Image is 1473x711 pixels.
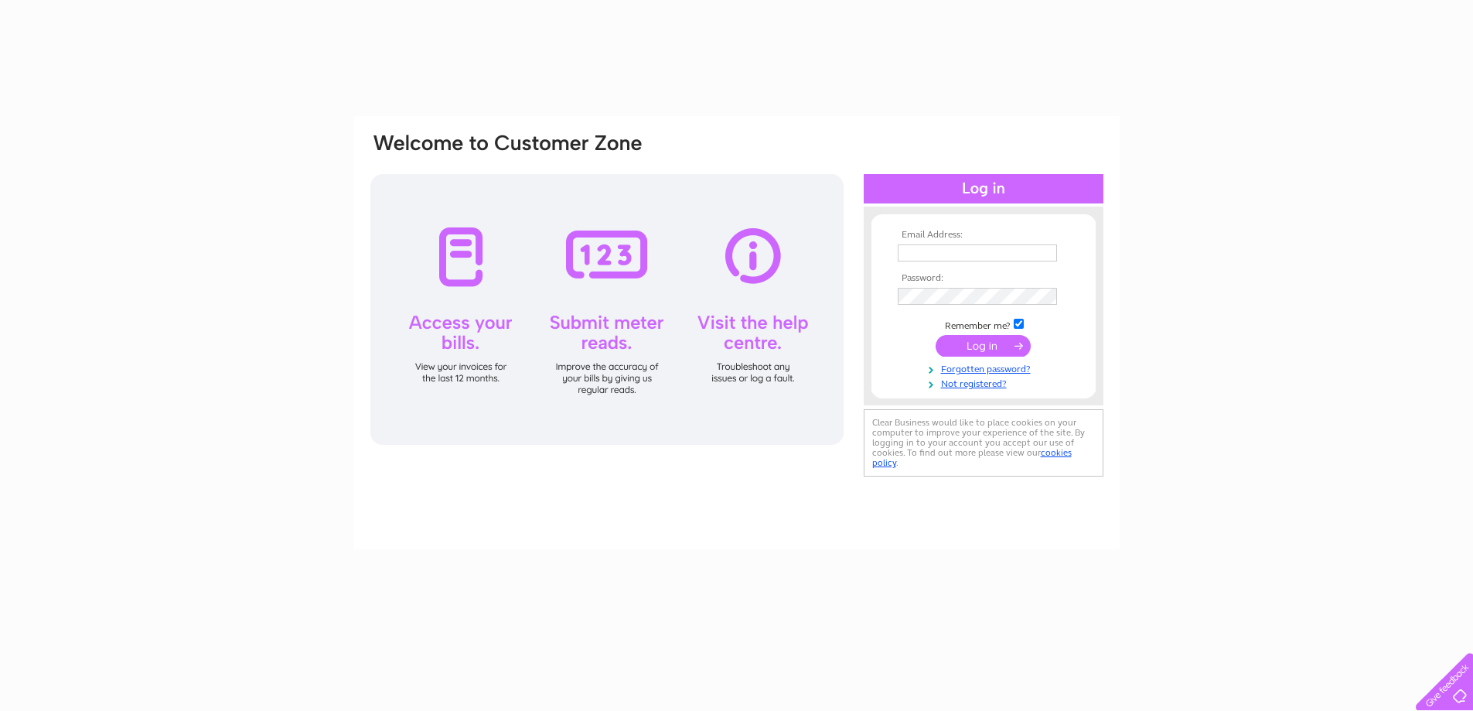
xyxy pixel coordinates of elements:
[894,230,1073,241] th: Email Address:
[898,361,1073,375] a: Forgotten password?
[894,273,1073,284] th: Password:
[936,335,1031,357] input: Submit
[864,409,1103,477] div: Clear Business would like to place cookies on your computer to improve your experience of the sit...
[872,447,1072,468] a: cookies policy
[898,375,1073,390] a: Not registered?
[894,316,1073,332] td: Remember me?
